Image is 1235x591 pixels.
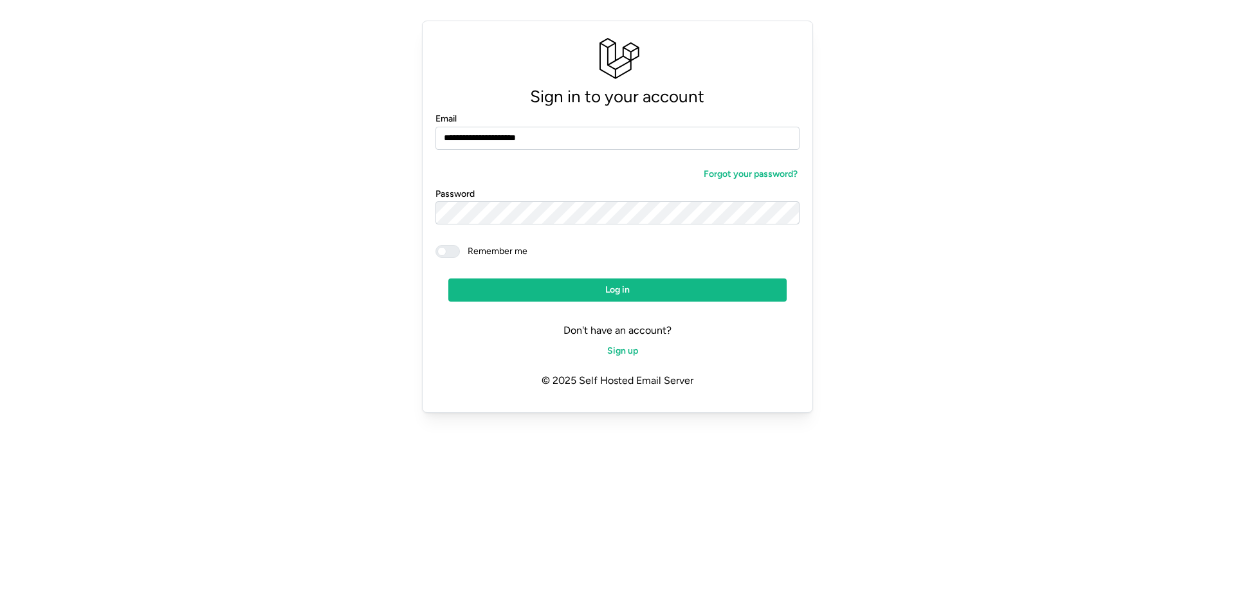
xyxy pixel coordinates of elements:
p: © 2025 Self Hosted Email Server [435,363,800,399]
label: Password [435,187,475,201]
a: Sign up [595,340,640,363]
p: Don't have an account? [435,322,800,339]
a: Forgot your password? [691,163,800,186]
button: Log in [448,278,787,302]
span: Log in [605,279,630,301]
span: Remember me [460,245,527,258]
p: Sign in to your account [435,83,800,111]
span: Forgot your password? [704,163,798,185]
span: Sign up [607,340,638,362]
label: Email [435,112,457,126]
